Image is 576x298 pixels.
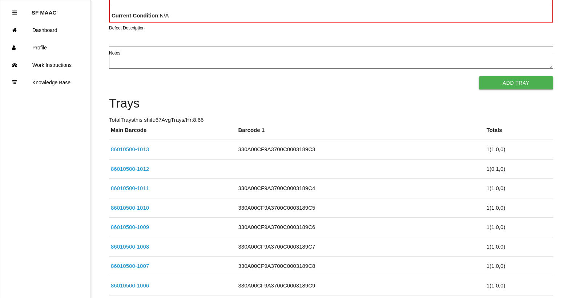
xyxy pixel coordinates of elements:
[0,39,90,56] a: Profile
[485,198,553,218] td: 1 ( 1 , 0 , 0 )
[32,4,56,16] p: SF MAAC
[237,257,485,276] td: 330A00CF9A3700C0003189C8
[0,21,90,39] a: Dashboard
[237,198,485,218] td: 330A00CF9A3700C0003189C5
[111,243,149,250] a: 86010500-1008
[485,140,553,160] td: 1 ( 1 , 0 , 0 )
[237,276,485,295] td: 330A00CF9A3700C0003189C9
[237,218,485,237] td: 330A00CF9A3700C0003189C6
[485,257,553,276] td: 1 ( 1 , 0 , 0 )
[109,116,553,124] p: Total Trays this shift: 67 Avg Trays /Hr: 8.66
[237,179,485,198] td: 330A00CF9A3700C0003189C4
[109,126,237,140] th: Main Barcode
[479,76,553,89] button: Add Tray
[0,74,90,91] a: Knowledge Base
[485,276,553,295] td: 1 ( 1 , 0 , 0 )
[109,50,120,56] label: Notes
[485,159,553,179] td: 1 ( 0 , 1 , 0 )
[485,237,553,257] td: 1 ( 1 , 0 , 0 )
[111,185,149,191] a: 86010500-1011
[111,282,149,289] a: 86010500-1006
[111,205,149,211] a: 86010500-1010
[485,179,553,198] td: 1 ( 1 , 0 , 0 )
[237,140,485,160] td: 330A00CF9A3700C0003189C3
[237,237,485,257] td: 330A00CF9A3700C0003189C7
[111,224,149,230] a: 86010500-1009
[485,126,553,140] th: Totals
[112,12,158,19] b: Current Condition
[109,97,553,110] h4: Trays
[0,56,90,74] a: Work Instructions
[485,218,553,237] td: 1 ( 1 , 0 , 0 )
[111,166,149,172] a: 86010500-1012
[111,146,149,152] a: 86010500-1013
[109,25,145,31] label: Defect Description
[112,12,169,19] span: : N/A
[12,4,17,21] div: Close
[111,263,149,269] a: 86010500-1007
[237,126,485,140] th: Barcode 1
